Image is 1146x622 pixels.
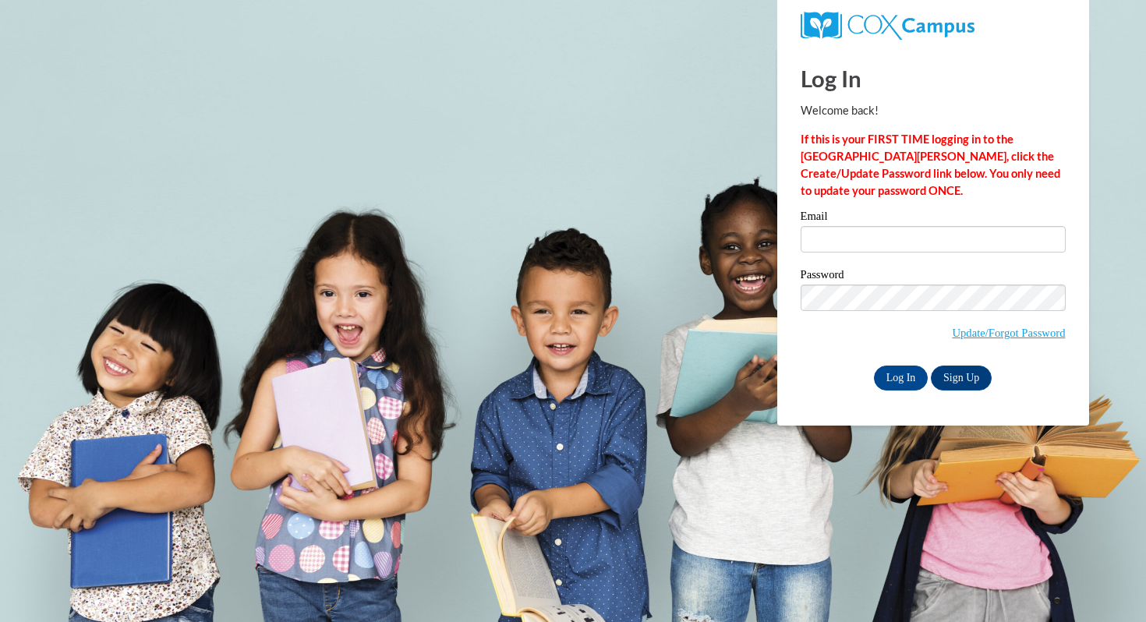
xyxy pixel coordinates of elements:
[801,12,974,40] img: COX Campus
[952,327,1065,339] a: Update/Forgot Password
[874,366,928,391] input: Log In
[801,102,1066,119] p: Welcome back!
[801,18,974,31] a: COX Campus
[931,366,992,391] a: Sign Up
[801,133,1060,197] strong: If this is your FIRST TIME logging in to the [GEOGRAPHIC_DATA][PERSON_NAME], click the Create/Upd...
[801,62,1066,94] h1: Log In
[801,269,1066,284] label: Password
[801,210,1066,226] label: Email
